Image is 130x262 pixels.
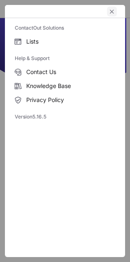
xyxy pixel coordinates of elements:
[26,82,115,90] span: Knowledge Base
[5,110,125,123] div: Version 5.16.5
[13,7,21,16] button: right-button
[107,7,117,16] button: left-button
[15,21,115,35] label: ContactOut Solutions
[5,79,125,93] label: Knowledge Base
[5,35,125,49] label: Lists
[5,65,125,79] label: Contact Us
[26,38,115,45] span: Lists
[15,52,115,65] label: Help & Support
[26,96,115,104] span: Privacy Policy
[26,68,115,76] span: Contact Us
[5,93,125,107] label: Privacy Policy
